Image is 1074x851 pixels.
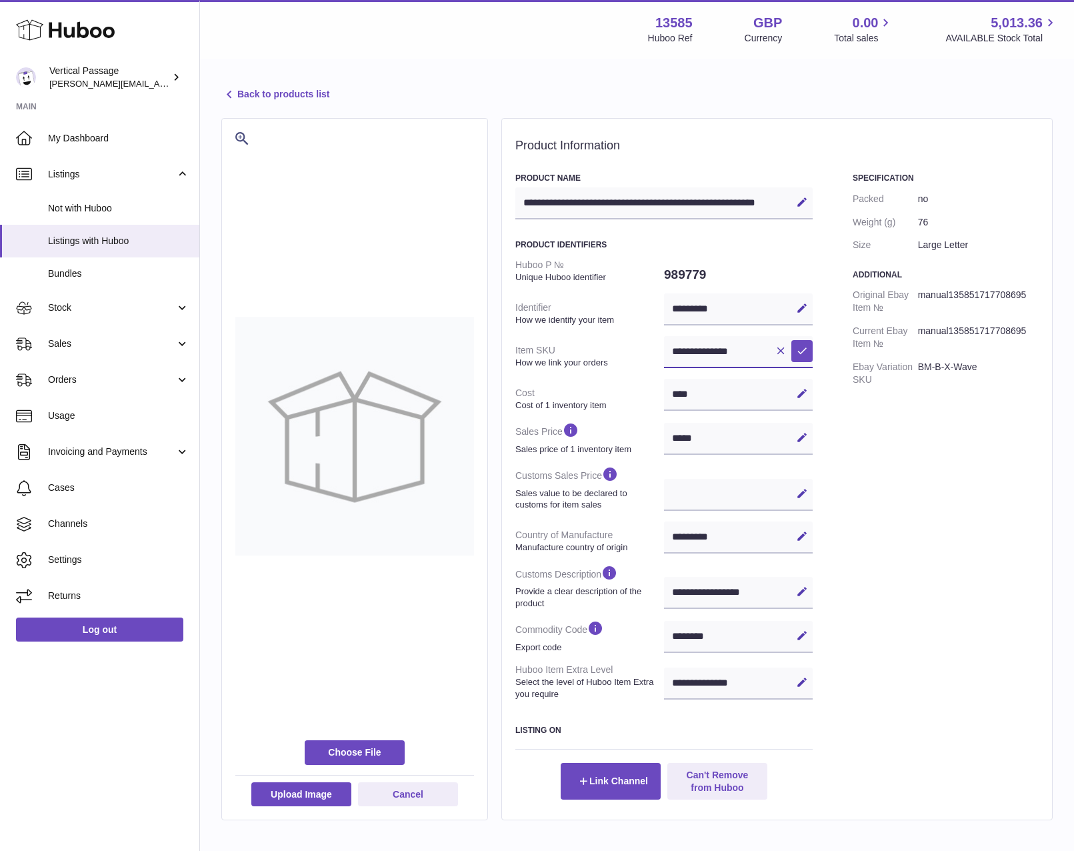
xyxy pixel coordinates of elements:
[16,618,183,642] a: Log out
[853,14,879,32] span: 0.00
[48,168,175,181] span: Listings
[221,87,329,103] a: Back to products list
[48,518,189,530] span: Channels
[515,239,813,250] h3: Product Identifiers
[648,32,693,45] div: Huboo Ref
[918,319,1039,355] dd: manual135851717708695
[853,233,918,257] dt: Size
[515,642,661,654] strong: Export code
[753,14,782,32] strong: GBP
[515,676,661,700] strong: Select the level of Huboo Item Extra you require
[515,586,661,609] strong: Provide a clear description of the product
[48,202,189,215] span: Not with Huboo
[515,444,661,456] strong: Sales price of 1 inventory item
[918,355,1039,391] dd: BM-B-X-Wave
[515,139,1039,153] h2: Product Information
[834,32,893,45] span: Total sales
[515,173,813,183] h3: Product Name
[48,337,175,350] span: Sales
[48,235,189,247] span: Listings with Huboo
[48,132,189,145] span: My Dashboard
[48,554,189,566] span: Settings
[664,261,813,289] dd: 989779
[515,357,661,369] strong: How we link your orders
[515,614,664,658] dt: Commodity Code
[48,373,175,386] span: Orders
[853,355,918,391] dt: Ebay Variation SKU
[745,32,783,45] div: Currency
[945,14,1058,45] a: 5,013.36 AVAILABLE Stock Total
[853,283,918,319] dt: Original Ebay Item №
[918,211,1039,234] dd: 76
[515,271,661,283] strong: Unique Huboo identifier
[48,590,189,602] span: Returns
[515,381,664,416] dt: Cost
[515,559,664,614] dt: Customs Description
[48,446,175,458] span: Invoicing and Payments
[853,319,918,355] dt: Current Ebay Item №
[515,524,664,558] dt: Country of Manufacture
[358,782,458,806] button: Cancel
[515,296,664,331] dt: Identifier
[251,782,351,806] button: Upload Image
[561,763,661,799] button: Link Channel
[515,658,664,705] dt: Huboo Item Extra Level
[48,409,189,422] span: Usage
[515,314,661,326] strong: How we identify your item
[853,187,918,211] dt: Packed
[515,416,664,460] dt: Sales Price
[235,317,474,556] img: no-photo-large.jpg
[515,542,661,554] strong: Manufacture country of origin
[853,269,1039,280] h3: Additional
[853,211,918,234] dt: Weight (g)
[918,283,1039,319] dd: manual135851717708695
[48,482,189,494] span: Cases
[48,301,175,314] span: Stock
[918,187,1039,211] dd: no
[515,725,813,736] h3: Listing On
[515,339,664,373] dt: Item SKU
[48,267,189,280] span: Bundles
[49,65,169,90] div: Vertical Passage
[515,399,661,411] strong: Cost of 1 inventory item
[853,173,1039,183] h3: Specification
[49,78,267,89] span: [PERSON_NAME][EMAIL_ADDRESS][DOMAIN_NAME]
[515,460,664,516] dt: Customs Sales Price
[515,488,661,511] strong: Sales value to be declared to customs for item sales
[918,233,1039,257] dd: Large Letter
[16,67,36,87] img: ryan@verticalpassage.com
[991,14,1043,32] span: 5,013.36
[655,14,693,32] strong: 13585
[305,740,405,764] span: Choose File
[515,253,664,288] dt: Huboo P №
[667,763,767,799] button: Can't Remove from Huboo
[834,14,893,45] a: 0.00 Total sales
[945,32,1058,45] span: AVAILABLE Stock Total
